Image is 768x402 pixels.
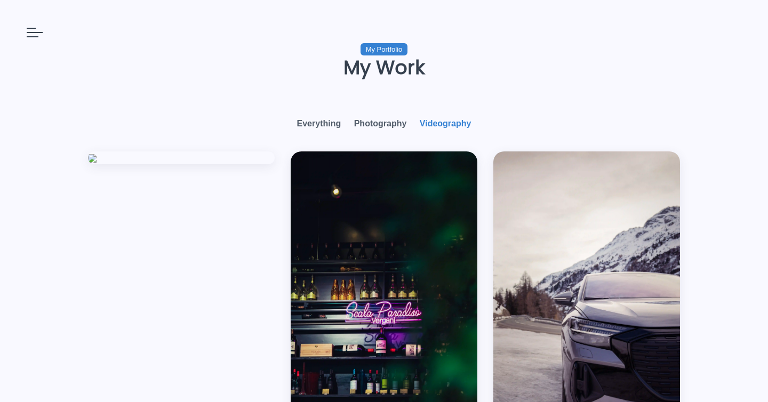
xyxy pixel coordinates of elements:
[297,117,341,130] li: Everything
[88,58,680,77] h2: My Work
[88,154,97,163] img: 36.webp
[354,117,407,130] li: Photography
[361,43,408,55] p: My Portfolio
[420,117,471,130] li: Videography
